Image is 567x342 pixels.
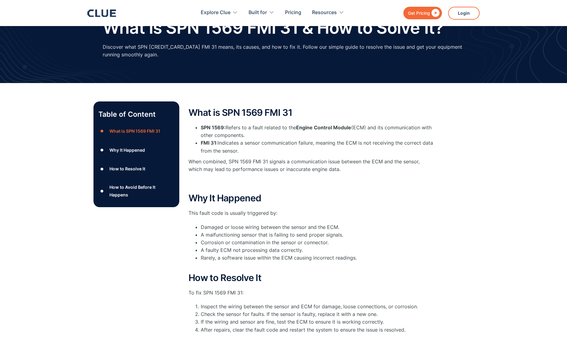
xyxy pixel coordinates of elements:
[201,124,226,131] strong: SPN 1569:
[188,158,434,173] p: When combined, SPN 1569 FMI 31 signals a communication issue between the ECM and the sensor, whic...
[98,127,106,136] div: ●
[109,183,174,199] div: How to Avoid Before It Happens
[408,9,430,17] div: Get Pricing
[201,303,434,310] li: Inspect the wiring between the sensor and ECM for damage, loose connections, or corrosion.
[109,127,160,135] div: What is SPN 1569 FMI 31
[312,3,337,22] div: Resources
[403,7,442,19] a: Get Pricing
[103,43,464,59] p: Discover what SPN [CREDIT_CARD_DATA] FMI 31 means, its causes, and how to fix it. Follow our simp...
[249,3,267,22] div: Built for
[201,254,434,269] li: Rarely, a software issue within the ECM causing incorrect readings.
[109,165,145,173] div: How to Resolve It
[188,179,434,187] p: ‍
[201,318,434,326] li: If the wiring and sensor are fine, test the ECM to ensure it is working correctly.
[430,9,440,17] div: 
[98,183,174,199] a: ●How to Avoid Before It Happens
[98,146,174,155] a: ●Why It Happened
[98,186,106,196] div: ●
[98,146,106,155] div: ●
[285,3,301,22] a: Pricing
[312,3,344,22] div: Resources
[98,164,106,173] div: ●
[201,3,230,22] div: Explore Clue
[188,273,434,283] h2: How to Resolve It
[103,18,443,37] h1: What is SPN 1569 FMI 31 & How to Solve It?
[98,127,174,136] a: ●What is SPN 1569 FMI 31
[109,146,145,154] div: Why It Happened
[249,3,274,22] div: Built for
[201,124,434,139] li: Refers to a fault related to the (ECM) and its communication with other components.
[188,289,434,297] p: To fix SPN 1569 FMI 31:
[188,193,434,203] h2: Why It Happened
[296,124,351,131] strong: Engine Control Module
[201,140,218,146] strong: FMI 31:
[448,7,480,20] a: Login
[201,326,434,341] li: After repairs, clear the fault code and restart the system to ensure the issue is resolved.
[188,209,434,217] p: This fault code is usually triggered by:
[201,231,434,239] li: A malfunctioning sensor that is failing to send proper signals.
[98,109,174,119] p: Table of Content
[201,139,434,154] li: Indicates a sensor communication failure, meaning the ECM is not receiving the correct data from ...
[98,164,174,173] a: ●How to Resolve It
[201,246,434,254] li: A faulty ECM not processing data correctly.
[201,239,434,246] li: Corrosion or contamination in the sensor or connector.
[188,108,434,118] h2: What is SPN 1569 FMI 31
[201,3,238,22] div: Explore Clue
[201,223,434,231] li: Damaged or loose wiring between the sensor and the ECM.
[201,310,434,318] li: Check the sensor for faults. If the sensor is faulty, replace it with a new one.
